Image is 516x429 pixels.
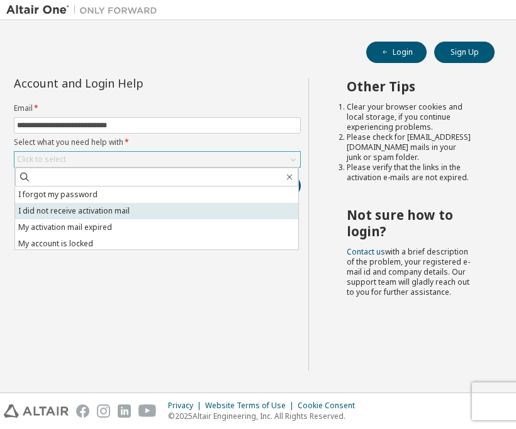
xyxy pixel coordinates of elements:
[14,137,301,147] label: Select what you need help with
[298,401,362,411] div: Cookie Consent
[168,411,362,421] p: © 2025 Altair Engineering, Inc. All Rights Reserved.
[138,404,157,418] img: youtube.svg
[97,404,110,418] img: instagram.svg
[17,154,66,164] div: Click to select
[205,401,298,411] div: Website Terms of Use
[366,42,427,63] button: Login
[14,152,300,167] div: Click to select
[14,103,301,113] label: Email
[168,401,205,411] div: Privacy
[347,132,472,163] li: Please check for [EMAIL_ADDRESS][DOMAIN_NAME] mails in your junk or spam folder.
[347,163,472,183] li: Please verify that the links in the activation e-mails are not expired.
[118,404,131,418] img: linkedin.svg
[4,404,69,418] img: altair_logo.svg
[15,186,298,203] li: I forgot my password
[347,246,470,297] span: with a brief description of the problem, your registered e-mail id and company details. Our suppo...
[434,42,495,63] button: Sign Up
[347,102,472,132] li: Clear your browser cookies and local storage, if you continue experiencing problems.
[76,404,89,418] img: facebook.svg
[347,78,472,94] h2: Other Tips
[347,207,472,240] h2: Not sure how to login?
[14,78,244,88] div: Account and Login Help
[347,246,385,257] a: Contact us
[6,4,164,16] img: Altair One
